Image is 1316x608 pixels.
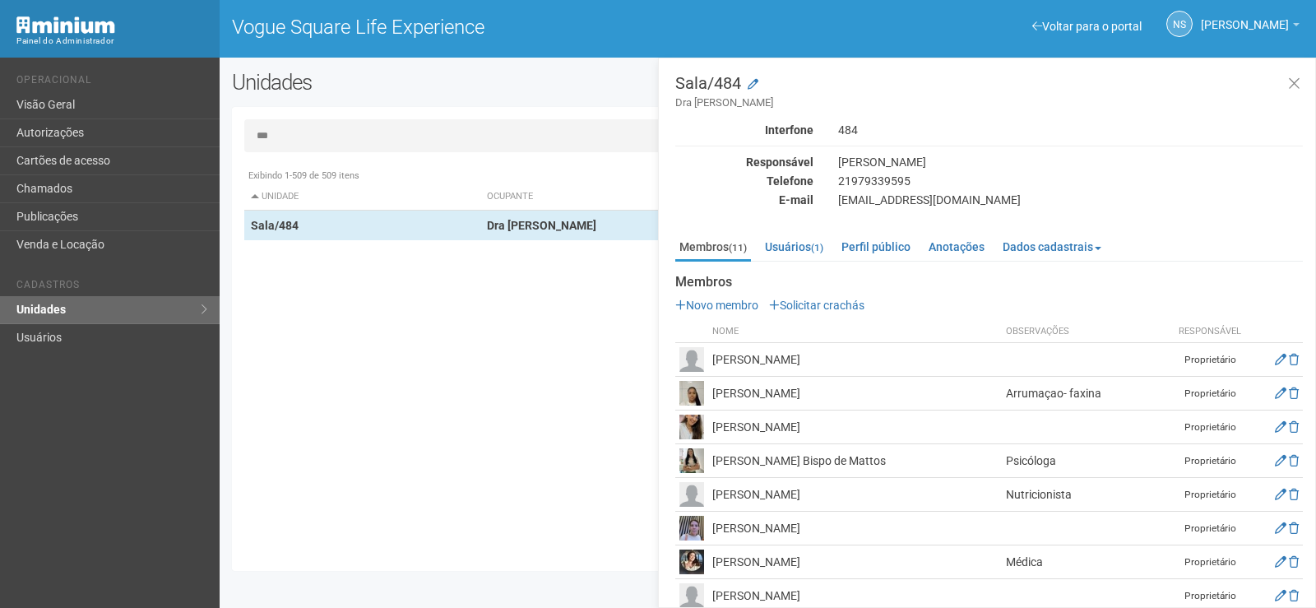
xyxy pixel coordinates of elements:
[675,75,1303,110] h3: Sala/484
[1275,387,1286,400] a: Editar membro
[1201,21,1300,34] a: [PERSON_NAME]
[1166,11,1193,37] a: NS
[1002,545,1169,579] td: Médica
[1169,377,1251,411] td: Proprietário
[16,16,115,34] img: Minium
[1289,420,1299,434] a: Excluir membro
[232,70,665,95] h2: Unidades
[1275,353,1286,366] a: Editar membro
[487,219,596,232] strong: Dra [PERSON_NAME]
[16,34,207,49] div: Painel do Administrador
[924,234,989,259] a: Anotações
[16,74,207,91] li: Operacional
[1169,411,1251,444] td: Proprietário
[708,343,1002,377] td: [PERSON_NAME]
[1169,512,1251,545] td: Proprietário
[1275,555,1286,569] a: Editar membro
[708,377,1002,411] td: [PERSON_NAME]
[679,381,704,406] img: user.png
[1275,488,1286,501] a: Editar membro
[761,234,827,259] a: Usuários(1)
[708,411,1002,444] td: [PERSON_NAME]
[1169,343,1251,377] td: Proprietário
[826,155,1315,169] div: [PERSON_NAME]
[1275,589,1286,602] a: Editar membro
[708,444,1002,478] td: [PERSON_NAME] Bispo de Mattos
[1169,444,1251,478] td: Proprietário
[675,299,758,312] a: Novo membro
[708,478,1002,512] td: [PERSON_NAME]
[663,174,826,188] div: Telefone
[679,347,704,372] img: user.png
[244,169,1291,183] div: Exibindo 1-509 de 509 itens
[1169,478,1251,512] td: Proprietário
[1169,321,1251,343] th: Responsável
[708,321,1002,343] th: Nome
[811,242,823,253] small: (1)
[1275,420,1286,434] a: Editar membro
[837,234,915,259] a: Perfil público
[244,183,481,211] th: Unidade: activate to sort column descending
[1289,454,1299,467] a: Excluir membro
[1275,522,1286,535] a: Editar membro
[663,193,826,207] div: E-mail
[1002,321,1169,343] th: Observações
[16,279,207,296] li: Cadastros
[729,242,747,253] small: (11)
[826,123,1315,137] div: 484
[748,77,758,93] a: Modificar a unidade
[1289,522,1299,535] a: Excluir membro
[1289,555,1299,569] a: Excluir membro
[679,448,704,473] img: user.png
[679,550,704,574] img: user.png
[1002,478,1169,512] td: Nutricionista
[1289,488,1299,501] a: Excluir membro
[232,16,756,38] h1: Vogue Square Life Experience
[675,234,751,262] a: Membros(11)
[663,123,826,137] div: Interfone
[679,415,704,439] img: user.png
[1289,353,1299,366] a: Excluir membro
[679,482,704,507] img: user.png
[679,583,704,608] img: user.png
[663,155,826,169] div: Responsável
[1032,20,1142,33] a: Voltar para o portal
[1169,545,1251,579] td: Proprietário
[679,516,704,541] img: user.png
[1002,444,1169,478] td: Psicóloga
[1289,387,1299,400] a: Excluir membro
[1201,2,1289,31] span: Nicolle Silva
[251,219,299,232] strong: Sala/484
[1275,454,1286,467] a: Editar membro
[826,193,1315,207] div: [EMAIL_ADDRESS][DOMAIN_NAME]
[826,174,1315,188] div: 21979339595
[1289,589,1299,602] a: Excluir membro
[675,275,1303,290] strong: Membros
[708,512,1002,545] td: [PERSON_NAME]
[675,95,1303,110] small: Dra [PERSON_NAME]
[1002,377,1169,411] td: Arrumaçao- faxina
[480,183,911,211] th: Ocupante: activate to sort column ascending
[769,299,864,312] a: Solicitar crachás
[708,545,1002,579] td: [PERSON_NAME]
[999,234,1105,259] a: Dados cadastrais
